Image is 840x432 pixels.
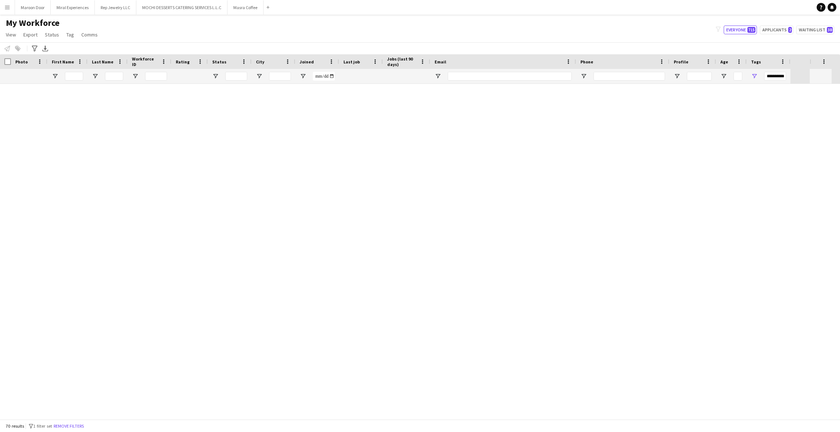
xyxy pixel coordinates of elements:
span: Joined [300,59,314,65]
span: Profile [674,59,688,65]
button: Open Filter Menu [751,73,758,79]
span: 38 [827,27,833,33]
button: Open Filter Menu [580,73,587,79]
span: 1 filter set [33,423,52,429]
span: 2 [788,27,792,33]
span: Last job [343,59,360,65]
span: City [256,59,264,65]
button: Open Filter Menu [674,73,680,79]
input: Workforce ID Filter Input [145,72,167,81]
button: Open Filter Menu [720,73,727,79]
input: First Name Filter Input [65,72,83,81]
button: Remove filters [52,422,85,430]
a: Export [20,30,40,39]
span: Rating [176,59,190,65]
span: Export [23,31,38,38]
input: Email Filter Input [448,72,572,81]
button: Open Filter Menu [256,73,262,79]
input: Last Name Filter Input [105,72,123,81]
span: First Name [52,59,74,65]
a: View [3,30,19,39]
a: Status [42,30,62,39]
button: Miral Experiences [51,0,95,15]
span: Email [435,59,446,65]
span: Workforce ID [132,56,158,67]
span: Jobs (last 90 days) [387,56,417,67]
button: Open Filter Menu [132,73,139,79]
button: Open Filter Menu [52,73,58,79]
span: My Workforce [6,17,59,28]
span: 715 [747,27,755,33]
app-action-btn: Advanced filters [30,44,39,53]
span: Tags [751,59,761,65]
span: Tag [66,31,74,38]
span: Age [720,59,728,65]
span: Photo [15,59,28,65]
button: Open Filter Menu [92,73,98,79]
a: Comms [78,30,101,39]
button: Open Filter Menu [435,73,441,79]
input: Phone Filter Input [594,72,665,81]
input: Joined Filter Input [313,72,335,81]
input: Status Filter Input [225,72,247,81]
button: Masra Coffee [227,0,264,15]
input: Profile Filter Input [687,72,712,81]
span: Status [212,59,226,65]
span: View [6,31,16,38]
span: Last Name [92,59,113,65]
button: MOCHI DESSERTS CATERING SERVICES L.L.C [136,0,227,15]
button: Everyone715 [724,26,757,34]
button: Rep Jewelry LLC [95,0,136,15]
input: Age Filter Input [734,72,742,81]
span: Phone [580,59,593,65]
span: Status [45,31,59,38]
button: Open Filter Menu [212,73,219,79]
button: Open Filter Menu [300,73,306,79]
button: Waiting list38 [796,26,834,34]
a: Tag [63,30,77,39]
button: Applicants2 [760,26,793,34]
button: Maroon Door [15,0,51,15]
input: City Filter Input [269,72,291,81]
span: Comms [81,31,98,38]
app-action-btn: Export XLSX [41,44,50,53]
